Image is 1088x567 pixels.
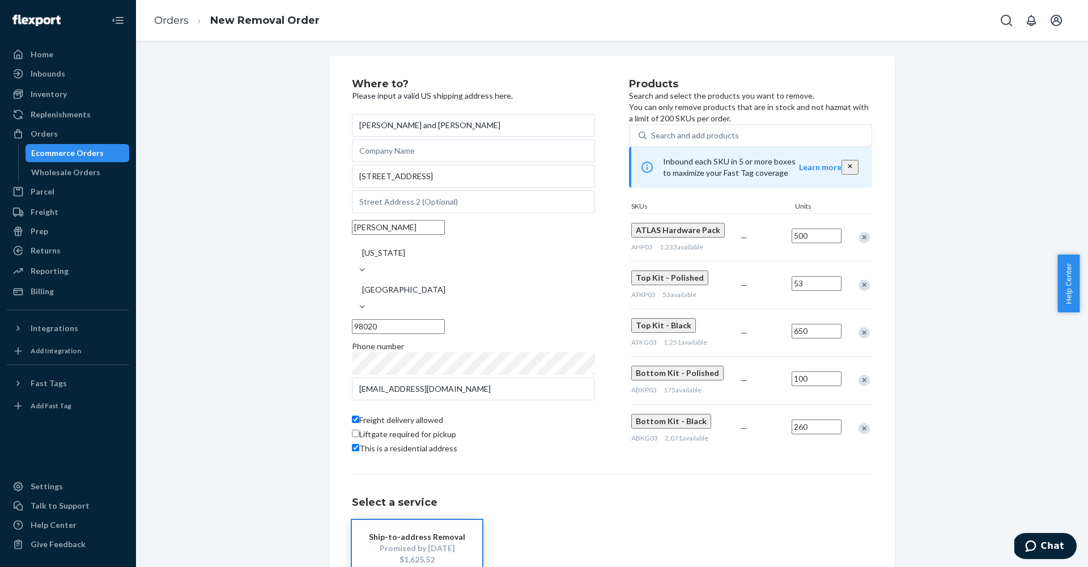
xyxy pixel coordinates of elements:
h2: Products [629,79,872,90]
span: 2,071 available [665,434,708,442]
input: Quantity [792,229,841,243]
input: City [352,220,445,235]
div: Remove Item [858,327,870,338]
span: Bottom Kit - Polished [636,368,719,378]
a: Help Center [7,516,129,534]
input: This is a residential address [352,444,359,451]
button: Integrations [7,319,129,337]
div: Remove Item [858,280,870,291]
button: Top Kit - Black [631,318,696,333]
a: Add Integration [7,342,129,360]
div: Replenishments [31,109,91,120]
span: — [741,328,747,337]
a: Wholesale Orders [25,163,130,181]
a: Reporting [7,262,129,280]
div: Add Integration [31,346,81,356]
div: Promised by [DATE] [369,543,465,554]
a: Add Fast Tag [7,397,129,415]
a: Freight [7,203,129,221]
span: 175 available [664,386,702,394]
div: Inventory [31,88,67,100]
button: Bottom Kit - Polished [631,366,724,380]
button: Bottom Kit - Black [631,414,711,429]
div: Remove Item [858,232,870,243]
div: Remove Item [858,423,870,434]
div: Give Feedback [31,539,86,550]
input: Quantity [792,324,841,338]
span: ATKP03 [631,290,656,299]
div: Inbound each SKU in 5 or more boxes to maximize your Fast Tag coverage [629,147,872,188]
input: First & Last Name [352,114,595,137]
a: Inventory [7,85,129,103]
a: New Removal Order [210,14,320,27]
button: Fast Tags [7,374,129,392]
h2: Where to? [352,79,595,90]
span: Top Kit - Black [636,320,691,330]
input: ZIP Code [352,319,445,334]
span: — [741,232,747,242]
input: Company Name [352,139,595,162]
a: Orders [7,125,129,143]
div: Help Center [31,519,76,531]
button: Give Feedback [7,535,129,553]
div: Billing [31,286,54,297]
span: 53 available [662,290,696,299]
span: ABKG03 [631,434,658,442]
div: Wholesale Orders [31,167,100,178]
p: Please input a valid US shipping address here. [352,90,595,101]
span: 1,251 available [664,338,707,346]
span: — [741,280,747,290]
button: Talk to Support [7,497,129,515]
div: Search and add products [651,130,739,141]
img: Flexport logo [12,15,61,26]
iframe: Opens a widget where you can chat to one of our agents [1014,533,1077,561]
a: Orders [154,14,189,27]
p: Search and select the products you want to remove. You can only remove products that are in stock... [629,90,872,124]
input: Quantity [792,420,841,434]
input: Freight delivery allowed [352,416,359,423]
span: Phone number [352,341,404,351]
a: Home [7,45,129,64]
input: Quantity [792,276,841,291]
a: Returns [7,242,129,260]
a: Inbounds [7,65,129,83]
span: 1,233 available [660,243,703,251]
button: ATLAS Hardware Pack [631,223,725,238]
span: This is a residential address [359,443,457,453]
input: Liftgate required for pickup [352,430,359,437]
div: SKUs [629,201,793,213]
input: Email (Required) [352,378,595,400]
input: Quantity [792,371,841,386]
div: Prep [31,226,48,237]
h1: Select a service [352,497,872,509]
button: Top Kit - Polished [631,270,708,285]
div: Orders [31,128,58,139]
span: Bottom Kit - Black [636,416,707,426]
button: close [841,160,858,175]
div: Inbounds [31,68,65,79]
div: Units [793,201,844,213]
div: $1,625.52 [369,554,465,565]
div: Integrations [31,323,78,334]
span: ATLAS Hardware Pack [636,225,720,235]
button: Learn more [799,162,841,173]
a: Ecommerce Orders [25,144,130,162]
span: Top Kit - Polished [636,273,704,282]
div: Ship-to-address Removal [369,531,465,543]
span: ABKP03 [631,386,657,394]
div: Settings [31,481,63,492]
a: Prep [7,222,129,240]
div: Reporting [31,265,69,277]
input: Street Address 2 (Optional) [352,191,595,213]
div: Talk to Support [31,500,90,511]
a: Parcel [7,183,129,201]
span: Liftgate required for pickup [359,429,456,439]
span: Freight delivery allowed [359,415,443,425]
input: [GEOGRAPHIC_DATA] [361,284,362,295]
span: ATKG03 [631,338,657,346]
a: Billing [7,282,129,301]
div: [GEOGRAPHIC_DATA] [362,284,445,295]
div: Remove Item [858,375,870,386]
span: Help Center [1057,255,1079,312]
